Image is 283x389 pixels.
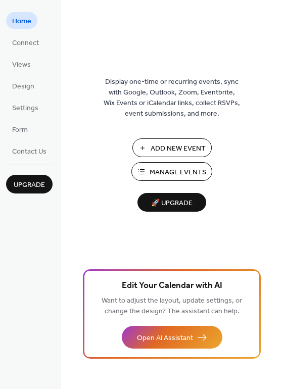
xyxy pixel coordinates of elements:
[6,12,37,29] a: Home
[12,125,28,135] span: Form
[12,38,39,48] span: Connect
[151,143,206,154] span: Add New Event
[131,162,212,181] button: Manage Events
[104,77,240,119] span: Display one-time or recurring events, sync with Google, Outlook, Zoom, Eventbrite, Wix Events or ...
[6,99,44,116] a: Settings
[150,167,206,178] span: Manage Events
[137,333,193,344] span: Open AI Assistant
[144,197,200,210] span: 🚀 Upgrade
[132,138,212,157] button: Add New Event
[12,60,31,70] span: Views
[102,294,242,318] span: Want to adjust the layout, update settings, or change the design? The assistant can help.
[6,121,34,137] a: Form
[122,279,222,293] span: Edit Your Calendar with AI
[122,326,222,349] button: Open AI Assistant
[12,16,31,27] span: Home
[137,193,206,212] button: 🚀 Upgrade
[6,34,45,51] a: Connect
[12,81,34,92] span: Design
[12,147,46,157] span: Contact Us
[12,103,38,114] span: Settings
[6,175,53,193] button: Upgrade
[14,180,45,190] span: Upgrade
[6,77,40,94] a: Design
[6,142,53,159] a: Contact Us
[6,56,37,72] a: Views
